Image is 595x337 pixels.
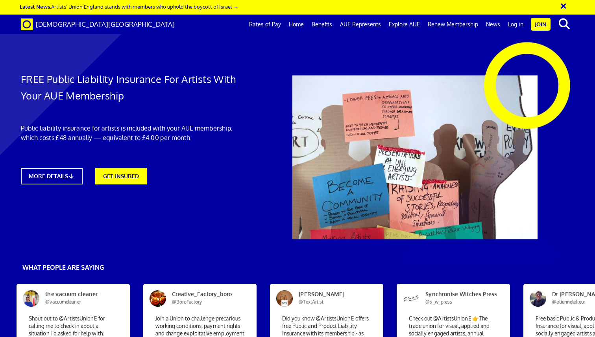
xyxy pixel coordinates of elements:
span: Creative_Factory_boro [166,290,242,306]
h1: FREE Public Liability Insurance For Artists With Your AUE Membership [21,71,244,104]
a: Benefits [308,15,336,34]
a: Renew Membership [424,15,482,34]
span: @TextArtist [299,299,323,305]
span: [PERSON_NAME] [293,290,368,306]
span: [DEMOGRAPHIC_DATA][GEOGRAPHIC_DATA] [36,20,175,28]
span: Synchronise Witches Press [419,290,495,306]
a: Brand [DEMOGRAPHIC_DATA][GEOGRAPHIC_DATA] [15,15,181,34]
a: Join [531,18,551,31]
a: Rates of Pay [245,15,285,34]
button: search [552,16,576,32]
span: @BoroFactory [172,299,202,305]
a: GET INSURED [95,168,147,184]
span: the vacuum cleaner [39,290,115,306]
a: MORE DETAILS [21,168,83,184]
strong: Latest News: [20,3,51,10]
a: Home [285,15,308,34]
span: @vacuumcleaner [45,299,81,305]
span: @etiennelefleur [552,299,585,305]
a: AUE Represents [336,15,385,34]
a: Log in [504,15,527,34]
a: Latest News:Artists’ Union England stands with members who uphold the boycott of Israel → [20,3,238,10]
p: Public liability insurance for artists is included with your AUE membership, which costs £48 annu... [21,123,244,142]
a: News [482,15,504,34]
span: @s_w_press [425,299,452,305]
a: Explore AUE [385,15,424,34]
